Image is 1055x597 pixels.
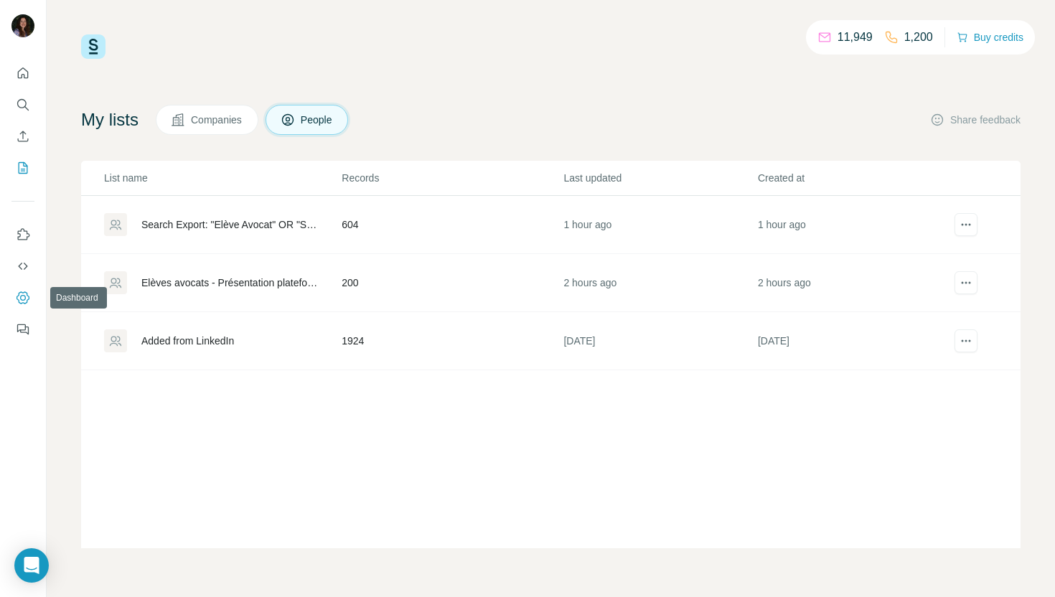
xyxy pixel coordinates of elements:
[563,312,756,370] td: [DATE]
[11,285,34,311] button: Dashboard
[14,548,49,583] div: Open Intercom Messenger
[838,29,873,46] p: 11,949
[141,276,317,290] div: Elèves avocats - Présentation plateforme
[757,254,951,312] td: 2 hours ago
[930,113,1021,127] button: Share feedback
[342,171,562,185] p: Records
[191,113,243,127] span: Companies
[81,34,105,59] img: Surfe Logo
[11,92,34,118] button: Search
[957,27,1023,47] button: Buy credits
[11,14,34,37] img: Avatar
[757,312,951,370] td: [DATE]
[758,171,950,185] p: Created at
[341,254,563,312] td: 200
[341,196,563,254] td: 604
[301,113,334,127] span: People
[141,217,317,232] div: Search Export: "Elève Avocat" OR "Stagiaire" OR "intern", Less than 1 year, 1 to 2 years, EFB, HE...
[904,29,933,46] p: 1,200
[341,312,563,370] td: 1924
[81,108,139,131] h4: My lists
[11,316,34,342] button: Feedback
[141,334,234,348] div: Added from LinkedIn
[11,253,34,279] button: Use Surfe API
[563,254,756,312] td: 2 hours ago
[563,196,756,254] td: 1 hour ago
[11,222,34,248] button: Use Surfe on LinkedIn
[757,196,951,254] td: 1 hour ago
[11,123,34,149] button: Enrich CSV
[955,213,977,236] button: actions
[955,329,977,352] button: actions
[11,155,34,181] button: My lists
[11,60,34,86] button: Quick start
[955,271,977,294] button: actions
[563,171,756,185] p: Last updated
[104,171,340,185] p: List name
